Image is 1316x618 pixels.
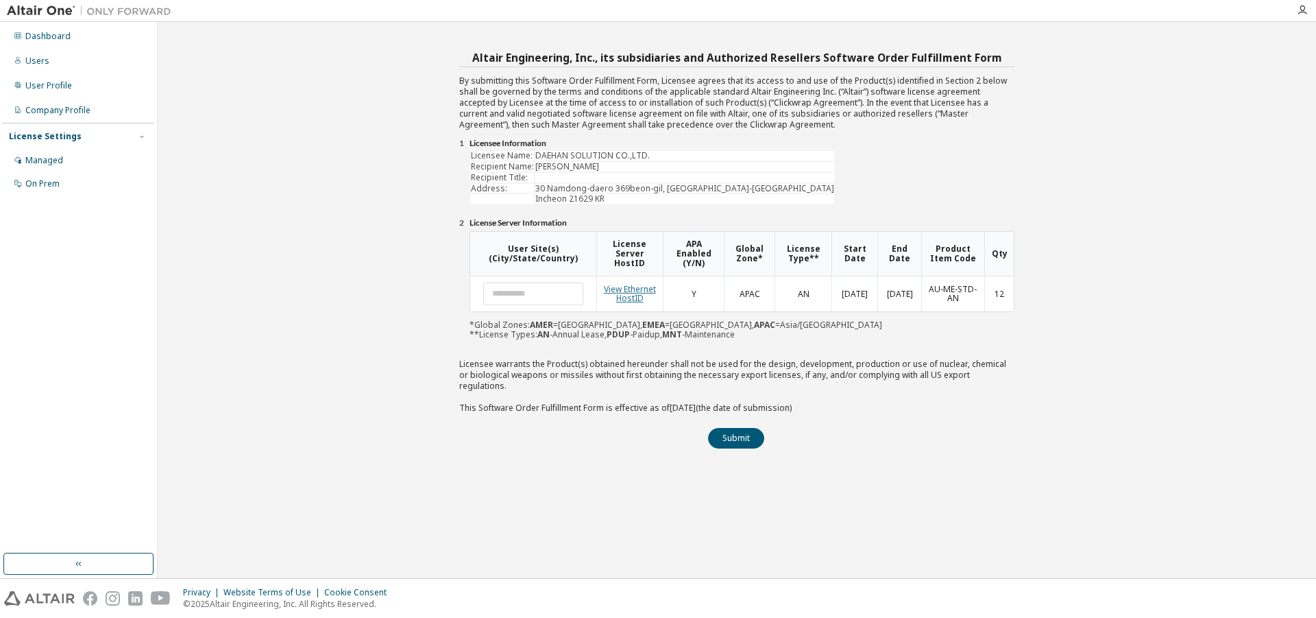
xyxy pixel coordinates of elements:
[877,276,921,312] td: [DATE]
[535,151,834,161] td: DAEHAN SOLUTION CO.,LTD.
[151,591,171,606] img: youtube.svg
[663,276,724,312] td: Y
[183,598,395,610] p: © 2025 Altair Engineering, Inc. All Rights Reserved.
[535,194,834,204] td: Incheon 21629 KR
[831,276,877,312] td: [DATE]
[4,591,75,606] img: altair_logo.svg
[471,151,534,161] td: Licensee Name:
[25,178,60,189] div: On Prem
[754,319,775,331] b: APAC
[470,231,1014,340] div: *Global Zones: =[GEOGRAPHIC_DATA], =[GEOGRAPHIC_DATA], =Asia/[GEOGRAPHIC_DATA] **License Types: -...
[128,591,143,606] img: linkedin.svg
[535,184,834,193] td: 30 Namdong-daero 369beon-gil, [GEOGRAPHIC_DATA]-[GEOGRAPHIC_DATA]
[83,591,97,606] img: facebook.svg
[642,319,665,331] b: EMEA
[984,232,1014,276] th: Qty
[596,232,663,276] th: License Server HostID
[530,319,553,331] b: AMER
[25,80,72,91] div: User Profile
[775,232,832,276] th: License Type**
[459,48,1014,67] h3: Altair Engineering, Inc., its subsidiaries and Authorized Resellers Software Order Fulfillment Form
[25,31,71,42] div: Dashboard
[9,131,82,142] div: License Settings
[470,139,1014,150] li: Licensee Information
[662,329,682,340] b: MNT
[604,283,656,305] a: View Ethernet HostID
[984,276,1014,312] td: 12
[223,587,324,598] div: Website Terms of Use
[471,184,534,193] td: Address:
[7,4,178,18] img: Altair One
[471,173,534,182] td: Recipient Title:
[459,48,1014,449] div: By submitting this Software Order Fulfillment Form, Licensee agrees that its access to and use of...
[921,232,984,276] th: Product Item Code
[607,329,630,340] b: PDUP
[775,276,832,312] td: AN
[724,232,775,276] th: Global Zone*
[831,232,877,276] th: Start Date
[921,276,984,312] td: AU-ME-STD-AN
[471,162,534,171] td: Recipient Name:
[877,232,921,276] th: End Date
[470,232,596,276] th: User Site(s) (City/State/Country)
[708,428,764,449] button: Submit
[535,162,834,171] td: [PERSON_NAME]
[537,329,550,340] b: AN
[724,276,775,312] td: APAC
[470,218,1014,229] li: License Server Information
[106,591,120,606] img: instagram.svg
[183,587,223,598] div: Privacy
[663,232,724,276] th: APA Enabled (Y/N)
[324,587,395,598] div: Cookie Consent
[25,155,63,166] div: Managed
[25,56,49,67] div: Users
[25,105,90,116] div: Company Profile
